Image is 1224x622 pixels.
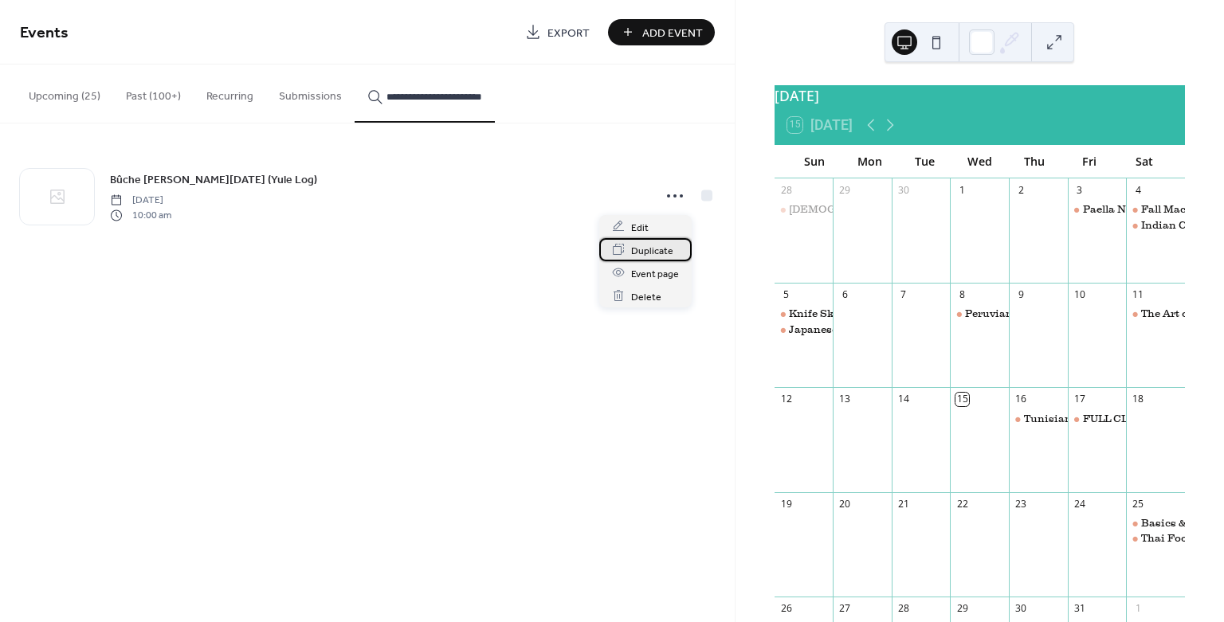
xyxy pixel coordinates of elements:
[1014,183,1028,197] div: 2
[896,183,910,197] div: 30
[1073,288,1086,302] div: 10
[955,497,969,511] div: 22
[896,288,910,302] div: 7
[20,18,69,49] span: Events
[896,393,910,406] div: 14
[789,202,991,217] div: [DEMOGRAPHIC_DATA] Baking Class
[547,25,590,41] span: Export
[1014,497,1028,511] div: 23
[16,65,113,121] button: Upcoming (25)
[1007,145,1062,178] div: Thu
[1132,497,1145,511] div: 25
[110,170,317,189] a: Bûche [PERSON_NAME][DATE] (Yule Log)
[631,219,649,236] span: Edit
[266,65,355,121] button: Submissions
[1117,145,1172,178] div: Sat
[775,323,834,337] div: Japanese Street Foods
[110,172,317,189] span: Bûche [PERSON_NAME][DATE] (Yule Log)
[1073,497,1086,511] div: 24
[838,183,852,197] div: 29
[965,307,1057,321] div: Peruvian Cuisine
[1014,288,1028,302] div: 9
[1073,393,1086,406] div: 17
[1014,393,1028,406] div: 16
[838,602,852,616] div: 27
[842,145,897,178] div: Mon
[110,194,171,208] span: [DATE]
[642,25,703,41] span: Add Event
[1014,602,1028,616] div: 30
[1062,145,1117,178] div: Fri
[779,393,793,406] div: 12
[1126,531,1185,546] div: Thai Food
[194,65,266,121] button: Recurring
[1141,202,1216,217] div: Fall Macarons
[113,65,194,121] button: Past (100+)
[1024,412,1072,426] div: Tunisian
[1073,183,1086,197] div: 3
[775,202,834,217] div: Jewish Baking Class
[789,323,905,337] div: Japanese Street Foods
[789,307,881,321] div: Knife Skills Class
[955,602,969,616] div: 29
[513,19,602,45] a: Export
[1009,412,1068,426] div: Tunisian
[955,183,969,197] div: 1
[1126,516,1185,530] div: Basics & Fundamentals Course Series
[1132,393,1145,406] div: 18
[775,85,1185,106] div: [DATE]
[1132,288,1145,302] div: 11
[1068,412,1127,426] div: FULL CLASS - Authentic Flavors Do Brasil
[1126,202,1185,217] div: Fall Macarons
[1141,531,1194,546] div: Thai Food
[631,242,673,259] span: Duplicate
[955,393,969,406] div: 15
[608,19,715,45] button: Add Event
[779,183,793,197] div: 28
[779,602,793,616] div: 26
[1132,183,1145,197] div: 4
[950,307,1009,321] div: Peruvian Cuisine
[838,393,852,406] div: 13
[779,288,793,302] div: 5
[1132,602,1145,616] div: 1
[110,208,171,222] span: 10:00 am
[838,497,852,511] div: 20
[955,288,969,302] div: 8
[1068,202,1127,217] div: Paella Night
[897,145,952,178] div: Tue
[787,145,842,178] div: Sun
[838,288,852,302] div: 6
[779,497,793,511] div: 19
[1141,218,1220,233] div: Indian Cuisine
[896,602,910,616] div: 28
[1083,202,1147,217] div: Paella Night
[1126,307,1185,321] div: The Art of Pasta Making
[775,307,834,321] div: Knife Skills Class
[896,497,910,511] div: 21
[952,145,1007,178] div: Wed
[631,288,661,305] span: Delete
[1126,218,1185,233] div: Indian Cuisine
[631,265,679,282] span: Event page
[1073,602,1086,616] div: 31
